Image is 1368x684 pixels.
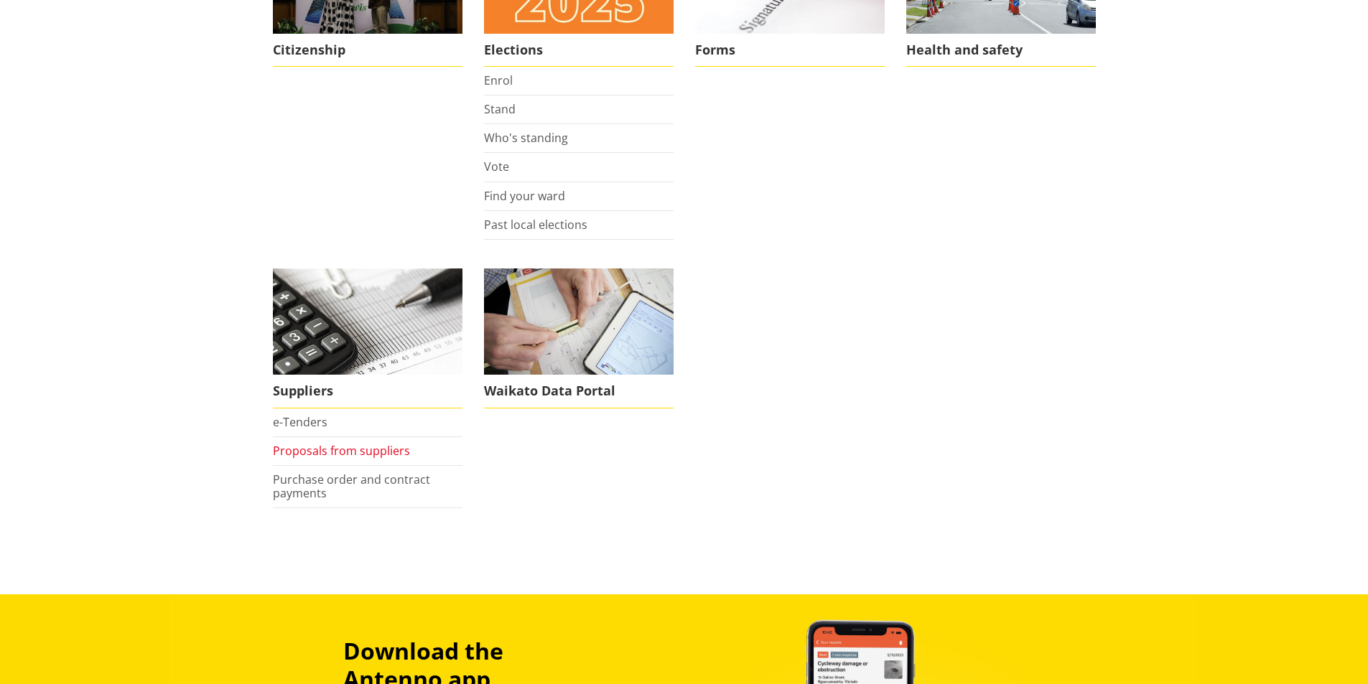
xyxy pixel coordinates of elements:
iframe: Messenger Launcher [1302,624,1354,675]
a: Purchase order and contract payments [273,472,430,501]
a: Find your ward [484,188,565,204]
a: Vote [484,159,509,174]
img: Evaluation [484,268,674,375]
a: Who's standing [484,130,568,146]
span: Elections [484,34,674,67]
a: Evaluation Waikato Data Portal [484,268,674,408]
img: Suppliers [273,268,462,375]
a: Enrol [484,72,513,88]
a: Supplier information can be found here Suppliers [273,268,462,408]
a: Past local elections [484,217,587,233]
span: Forms [695,34,885,67]
span: Suppliers [273,375,462,408]
span: Waikato Data Portal [484,375,674,408]
span: Health and safety [906,34,1096,67]
span: Citizenship [273,34,462,67]
a: e-Tenders [273,414,327,430]
a: Proposals from suppliers [273,443,410,459]
a: Stand [484,101,516,117]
